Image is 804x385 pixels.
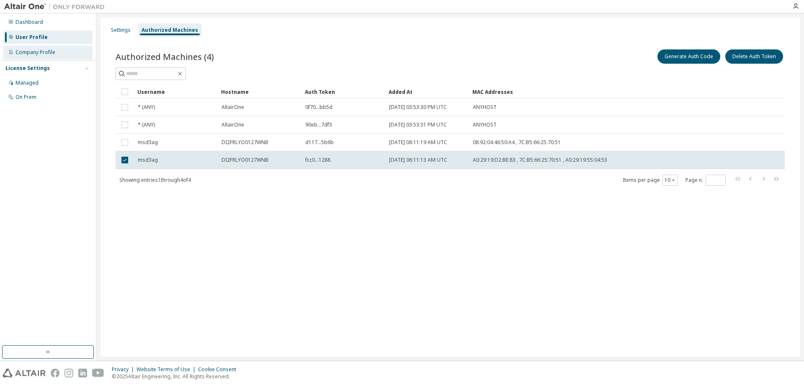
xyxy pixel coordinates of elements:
span: msd3ag [138,157,158,163]
button: Delete Auth Token [725,49,783,64]
button: 10 [665,177,676,183]
div: Username [137,85,214,98]
div: User Profile [15,34,48,41]
div: MAC Addresses [472,85,697,98]
img: facebook.svg [51,369,59,377]
div: License Settings [5,65,50,72]
span: fcc0...1288 [305,157,330,163]
span: * (ANY) [138,121,155,128]
img: altair_logo.svg [3,369,46,377]
img: linkedin.svg [78,369,87,377]
span: ANYHOST [473,121,497,128]
span: AltairOne [222,104,244,111]
div: Managed [15,80,39,86]
div: On Prem [15,94,36,101]
span: DI2FRLYO0127WNB [222,157,268,163]
span: [DATE] 03:53:31 PM UTC [389,121,447,128]
span: msd3ag [138,139,158,146]
span: [DATE] 08:11:19 AM UTC [389,139,447,146]
button: Generate Auth Code [657,49,720,64]
span: d117...5b6b [305,139,334,146]
span: 90eb...7df3 [305,121,332,128]
span: A0:29:19:D2:BE:83 , 7C:B5:66:25:70:51 , A0:29:19:55:04:53 [473,157,607,163]
span: [DATE] 06:11:13 AM UTC [389,157,447,163]
span: Showing entries 1 through 4 of 4 [119,176,191,183]
span: Items per page [623,175,678,186]
span: [DATE] 03:53:30 PM UTC [389,104,447,111]
div: Hostname [221,85,298,98]
span: 08:92:04:46:50:A4 , 7C:B5:66:25:70:51 [473,139,561,146]
span: 0f70...bb5d [305,104,332,111]
div: Company Profile [15,49,55,56]
span: AltairOne [222,121,244,128]
div: Settings [111,27,131,34]
img: Altair One [4,3,109,11]
div: Privacy [112,366,137,373]
span: * (ANY) [138,104,155,111]
img: instagram.svg [64,369,73,377]
img: youtube.svg [92,369,104,377]
div: Auth Token [305,85,382,98]
div: Authorized Machines [142,27,198,34]
span: Page n. [685,175,726,186]
p: © 2025 Altair Engineering, Inc. All Rights Reserved. [112,373,241,380]
div: Dashboard [15,19,43,26]
span: Authorized Machines (4) [116,51,214,62]
span: DI2FRLYO0127WNB [222,139,268,146]
div: Added At [389,85,466,98]
div: Website Terms of Use [137,366,198,373]
div: Cookie Consent [198,366,241,373]
span: ANYHOST [473,104,497,111]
